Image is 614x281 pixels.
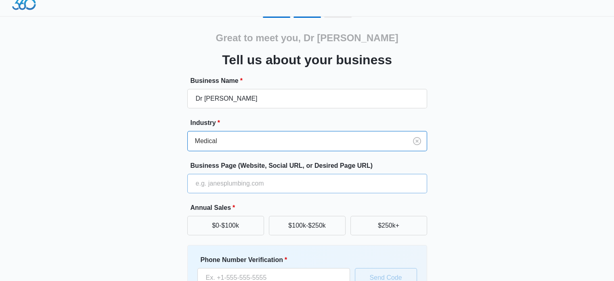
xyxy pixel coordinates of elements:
h3: Tell us about your business [222,50,392,70]
h2: Great to meet you, Dr [PERSON_NAME] [216,31,398,45]
label: Phone Number Verification [201,255,353,265]
label: Industry [191,118,430,128]
label: Annual Sales [191,203,430,213]
label: Business Name [191,76,430,86]
button: $250k+ [350,216,427,235]
button: Clear [411,135,423,148]
label: Business Page (Website, Social URL, or Desired Page URL) [191,161,430,171]
input: e.g. Jane's Plumbing [187,89,427,108]
button: $0-$100k [187,216,264,235]
input: e.g. janesplumbing.com [187,174,427,193]
button: $100k-$250k [269,216,346,235]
